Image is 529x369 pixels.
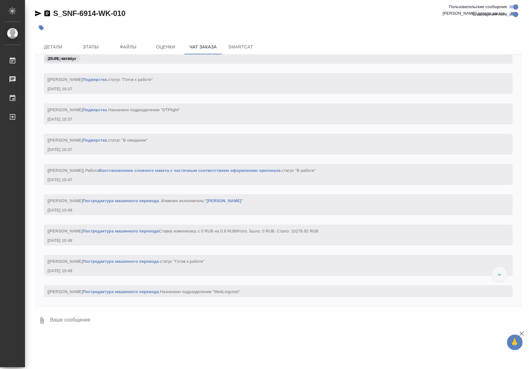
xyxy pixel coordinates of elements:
a: Подверстка [83,138,107,142]
a: [PERSON_NAME] [207,198,241,203]
button: Скопировать ссылку для ЯМессенджера [34,10,42,17]
span: Пользовательские сообщения [449,4,507,10]
a: Подверстка [83,107,107,112]
span: [[PERSON_NAME] . [48,138,148,142]
span: [[PERSON_NAME] . [48,259,205,264]
div: [DATE] 10:47 [48,177,491,183]
span: статус "Готов к работе" [160,259,205,264]
span: " " [205,198,243,203]
span: Оповещения-логи [472,11,507,17]
a: Подверстка [83,77,107,82]
div: [DATE] 10:49 [48,237,491,244]
a: S_SNF-6914-WK-010 [53,9,125,17]
span: Детали [38,43,68,51]
button: 🙏 [507,335,523,350]
span: Файлы [113,43,143,51]
span: [[PERSON_NAME] . [48,289,240,294]
span: Итого. Было: 0 RUB. Стало: 10279.92 RUB [236,229,318,233]
span: SmartCat [226,43,256,51]
span: [[PERSON_NAME] . Изменен исполнитель: [48,198,243,203]
span: статус "В ожидании" [108,138,148,142]
a: Постредактура машинного перевода [83,229,159,233]
div: [DATE] 10:37 [48,147,491,153]
span: статус "Готов к работе" [108,77,153,82]
span: [[PERSON_NAME] . [48,107,180,112]
div: [DATE] 10:37 [48,86,491,92]
span: [[PERSON_NAME]] Работа . [48,168,316,173]
div: [DATE] 10:37 [48,116,491,122]
a: Постредактура машинного перевода [83,259,159,264]
span: Чат заказа [188,43,218,51]
button: Скопировать ссылку [43,10,51,17]
span: [[PERSON_NAME] . [48,77,153,82]
span: [[PERSON_NAME] Ставка изменилась с 0 RUB на 0.8 RUB [48,229,319,233]
a: Постредактура машинного перевода [83,198,159,203]
button: Добавить тэг [34,21,48,35]
div: [DATE] 10:49 [48,207,491,213]
span: [PERSON_NAME] детали заказа [443,10,505,17]
span: 🙏 [510,336,520,349]
span: статус "В работе" [282,168,316,173]
a: Постредактура машинного перевода [83,289,159,294]
div: [DATE] 10:49 [48,268,491,274]
span: Оценки [151,43,181,51]
span: Назначено подразделение "DTPlight" [108,107,180,112]
span: Назначено подразделение "MedLinguists" [160,289,240,294]
p: 25.09, четверг [48,56,77,62]
a: Восстановление сложного макета с частичным соответствием оформлению оригинала [99,168,281,173]
span: Этапы [76,43,106,51]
